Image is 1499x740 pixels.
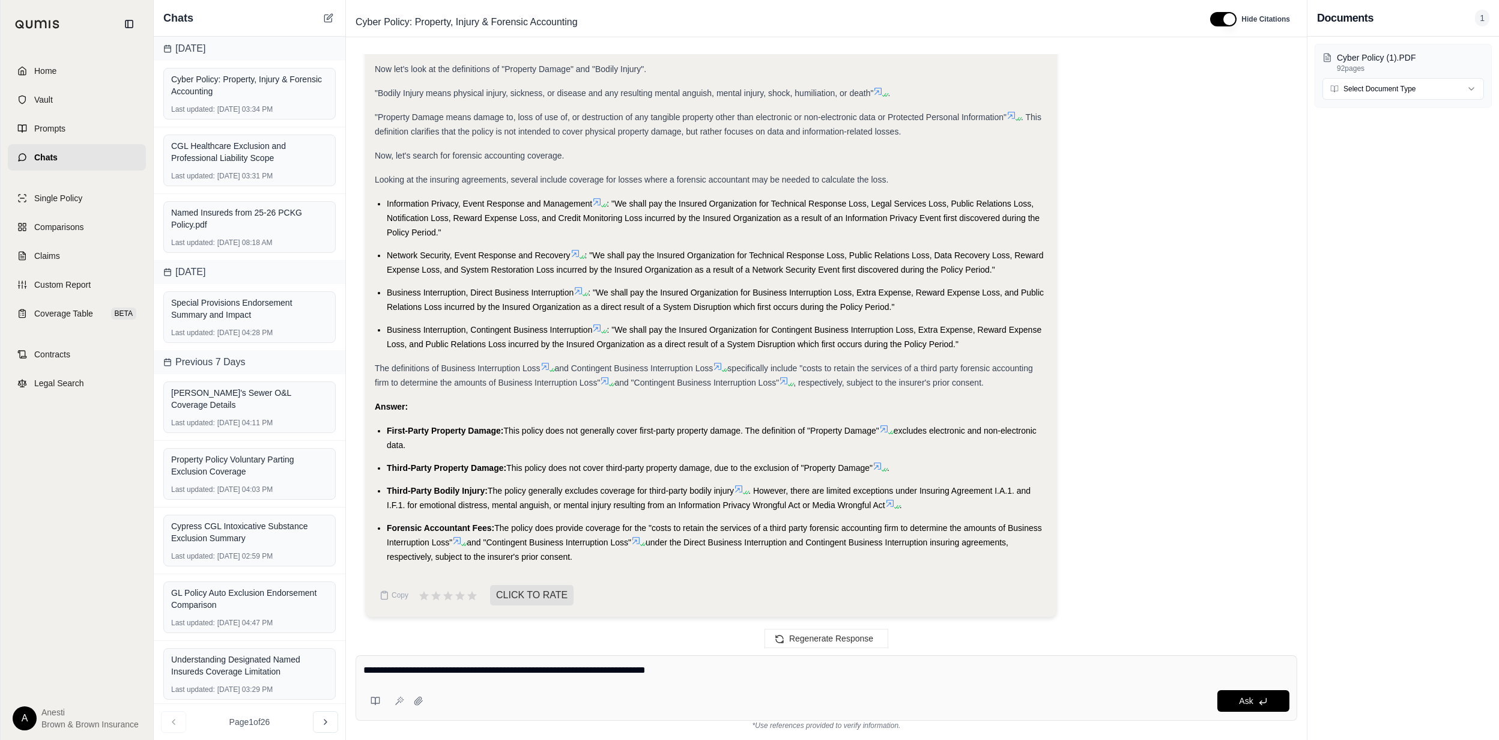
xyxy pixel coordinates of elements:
[1322,52,1484,73] button: Cyber Policy (1).PDF92pages
[34,250,60,262] span: Claims
[1337,52,1484,64] p: Cyber Policy (1).PDF
[387,426,1037,450] span: excludes electronic and non-electronic data.
[34,377,84,389] span: Legal Search
[41,718,139,730] span: Brown & Brown Insurance
[154,350,345,374] div: Previous 7 Days
[171,685,215,694] span: Last updated:
[387,325,592,335] span: Business Interruption, Contingent Business Interruption
[34,123,65,135] span: Prompts
[392,590,408,600] span: Copy
[375,112,1041,136] span: . This definition clarifies that the policy is not intended to cover physical property damage, bu...
[111,308,136,320] span: BETA
[387,538,1008,562] span: under the Direct Business Interruption and Contingent Business Interruption insuring agreements, ...
[356,721,1297,730] div: *Use references provided to verify information.
[887,463,889,473] span: .
[154,37,345,61] div: [DATE]
[8,86,146,113] a: Vault
[506,463,873,473] span: This policy does not cover third-party property damage, due to the exclusion of "Property Damage"
[387,250,571,260] span: Network Security, Event Response and Recovery
[351,13,583,32] span: Cyber Policy: Property, Injury & Forensic Accounting
[171,105,215,114] span: Last updated:
[375,175,888,184] span: Looking at the insuring agreements, several include coverage for losses where a forensic accounta...
[171,73,328,97] div: Cyber Policy: Property, Injury & Forensic Accounting
[387,288,1044,312] span: : "We shall pay the Insured Organization for Business Interruption Loss, Extra Expense, Reward Ex...
[387,250,1044,274] span: : "We shall pay the Insured Organization for Technical Response Loss, Public Relations Loss, Data...
[387,288,574,297] span: Business Interruption, Direct Business Interruption
[120,14,139,34] button: Collapse sidebar
[171,551,215,561] span: Last updated:
[34,221,83,233] span: Comparisons
[387,199,592,208] span: Information Privacy, Event Response and Management
[171,618,215,628] span: Last updated:
[387,486,1031,510] span: . However, there are limited exceptions under Insuring Agreement I.A.1. and I.F.1. for emotional ...
[171,297,328,321] div: Special Provisions Endorsement Summary and Impact
[171,685,328,694] div: [DATE] 03:29 PM
[1241,14,1290,24] span: Hide Citations
[8,185,146,211] a: Single Policy
[387,486,488,496] span: Third-Party Bodily Injury:
[375,112,1007,122] span: "Property Damage means damage to, loss of use of, or destruction of any tangible property other t...
[387,463,506,473] span: Third-Party Property Damage:
[375,151,565,160] span: Now, let's search for forensic accounting coverage.
[8,370,146,396] a: Legal Search
[321,11,336,25] button: New Chat
[171,654,328,678] div: Understanding Designated Named Insureds Coverage Limitation
[488,486,734,496] span: The policy generally excludes coverage for third-party bodily injury
[1475,10,1489,26] span: 1
[34,348,70,360] span: Contracts
[171,328,328,338] div: [DATE] 04:28 PM
[8,144,146,171] a: Chats
[171,207,328,231] div: Named Insureds from 25-26 PCKG Policy.pdf
[171,105,328,114] div: [DATE] 03:34 PM
[8,341,146,368] a: Contracts
[555,363,713,373] span: and Contingent Business Interruption Loss
[614,378,779,387] span: and "Contingent Business Interruption Loss"
[387,325,1041,349] span: : "We shall pay the Insured Organization for Contingent Business Interruption Loss, Extra Expense...
[490,585,574,605] span: CLICK TO RATE
[171,328,215,338] span: Last updated:
[375,64,646,74] span: Now let's look at the definitions of "Property Damage" and "Bodily Injury".
[1217,690,1289,712] button: Ask
[467,538,631,547] span: and "Contingent Business Interruption Loss"
[375,88,873,98] span: "Bodily Injury means physical injury, sickness, or disease and any resulting mental anguish, ment...
[8,300,146,327] a: Coverage TableBETA
[34,65,56,77] span: Home
[163,10,193,26] span: Chats
[13,706,37,730] div: A
[34,151,58,163] span: Chats
[171,238,328,247] div: [DATE] 08:18 AM
[171,520,328,544] div: Cypress CGL Intoxicative Substance Exclusion Summary
[171,418,328,428] div: [DATE] 04:11 PM
[171,171,328,181] div: [DATE] 03:31 PM
[34,192,82,204] span: Single Policy
[15,20,60,29] img: Qumis Logo
[375,363,541,373] span: The definitions of Business Interruption Loss
[34,308,93,320] span: Coverage Table
[41,706,139,718] span: Anesti
[375,363,1033,387] span: specifically include "costs to retain the services of a third party forensic accounting firm to d...
[1239,696,1253,706] span: Ask
[1337,64,1484,73] p: 92 pages
[34,279,91,291] span: Custom Report
[900,500,902,510] span: .
[171,618,328,628] div: [DATE] 04:47 PM
[171,551,328,561] div: [DATE] 02:59 PM
[375,583,413,607] button: Copy
[171,418,215,428] span: Last updated:
[171,453,328,478] div: Property Policy Voluntary Parting Exclusion Coverage
[888,88,890,98] span: .
[8,243,146,269] a: Claims
[504,426,879,435] span: This policy does not generally cover first-party property damage. The definition of "Property Dam...
[387,426,504,435] span: First-Party Property Damage:
[387,199,1040,237] span: : "We shall pay the Insured Organization for Technical Response Loss, Legal Services Loss, Public...
[789,634,873,643] span: Regenerate Response
[171,238,215,247] span: Last updated:
[387,523,1042,547] span: The policy does provide coverage for the "costs to retain the services of a third party forensic ...
[154,260,345,284] div: [DATE]
[171,587,328,611] div: GL Policy Auto Exclusion Endorsement Comparison
[8,214,146,240] a: Comparisons
[8,58,146,84] a: Home
[1317,10,1373,26] h3: Documents
[375,402,408,411] strong: Answer:
[387,523,494,533] span: Forensic Accountant Fees:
